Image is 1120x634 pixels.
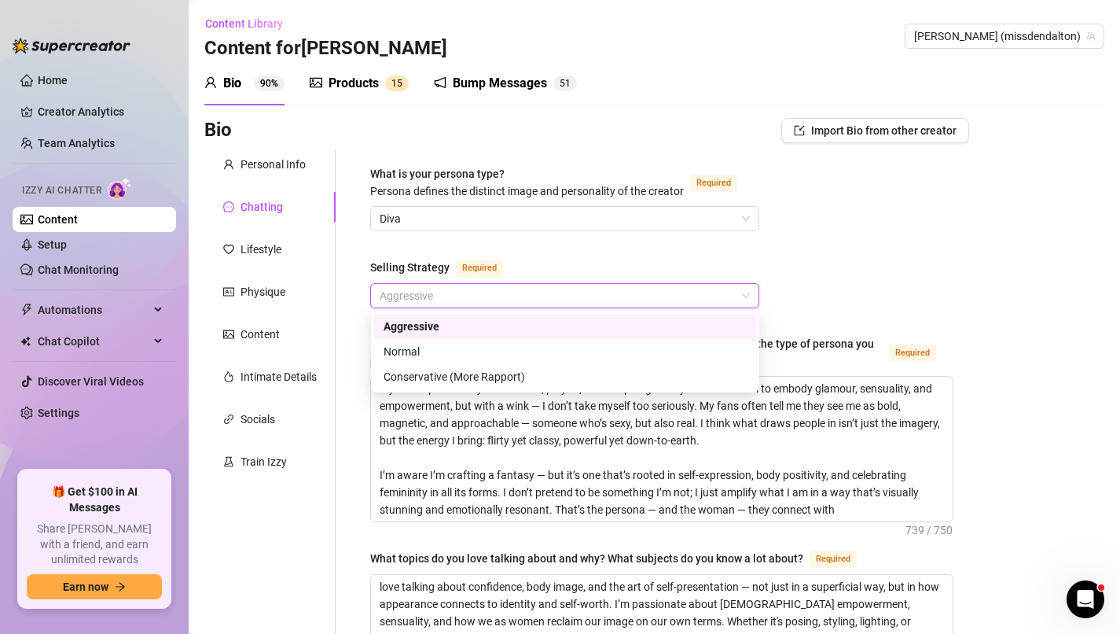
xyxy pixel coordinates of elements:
span: 5 [560,78,565,89]
div: Normal [384,343,747,360]
div: How would you describe your online personality? How do your fans see you or the type of persona y... [370,335,883,370]
span: 1 [391,78,397,89]
div: What topics do you love talking about and why? What subjects do you know a lot about? [370,550,803,567]
span: notification [434,76,446,89]
span: Share [PERSON_NAME] with a friend, and earn unlimited rewards [27,522,162,568]
a: Home [38,74,68,87]
span: user [204,76,217,89]
span: 5 [397,78,402,89]
span: link [223,414,234,425]
div: Physique [241,283,285,300]
a: Discover Viral Videos [38,375,144,388]
sup: 15 [385,76,409,91]
div: Socials [241,411,275,428]
div: Bio [223,74,241,93]
div: Intimate Details [241,368,317,385]
iframe: Intercom live chat [1067,581,1104,618]
span: Required [456,260,503,277]
span: fire [223,371,234,382]
div: Content [241,326,280,343]
button: Earn nowarrow-right [27,574,162,599]
span: 🎁 Get $100 in AI Messages [27,485,162,515]
span: import [794,125,805,136]
span: message [223,201,234,212]
a: Chat Monitoring [38,264,119,276]
textarea: How would you describe your online personality? How do your fans see you or the type of persona y... [371,377,953,522]
span: idcard [223,286,234,297]
div: Lifestyle [241,241,281,258]
span: Import Bio from other creator [811,124,957,137]
a: Creator Analytics [38,99,163,124]
span: Earn now [63,581,108,593]
label: Selling Strategy [370,258,520,277]
span: Aggressive [380,284,750,308]
span: user [223,159,234,170]
button: Content Library [204,11,296,36]
div: Selling Strategy [370,259,450,276]
div: Conservative (More Rapport) [384,368,747,385]
span: arrow-right [115,581,126,592]
span: Persona defines the distinct image and personality of the creator [370,185,684,197]
span: Diva [380,207,750,230]
span: team [1086,31,1096,41]
a: Settings [38,407,79,419]
span: thunderbolt [20,304,33,316]
img: logo-BBDzfeDw.svg [13,38,130,53]
span: Required [889,345,936,362]
a: Setup [38,238,67,251]
span: Denise (missdendalton) [914,24,1095,48]
span: heart [223,244,234,255]
img: AI Chatter [108,177,132,200]
h3: Content for [PERSON_NAME] [204,36,447,61]
sup: 51 [553,76,577,91]
span: Required [690,175,737,192]
div: Products [329,74,379,93]
span: picture [310,76,322,89]
span: picture [223,329,234,340]
span: Content Library [205,17,283,30]
a: Team Analytics [38,137,115,149]
div: Normal [374,339,756,364]
span: experiment [223,456,234,467]
sup: 90% [254,76,285,91]
div: Bump Messages [453,74,547,93]
span: Chat Copilot [38,329,149,354]
a: Content [38,213,78,226]
div: Aggressive [384,318,747,335]
span: 1 [565,78,571,89]
label: What topics do you love talking about and why? What subjects do you know a lot about? [370,549,874,568]
div: Conservative (More Rapport) [374,364,756,389]
span: Required [810,551,857,568]
span: Izzy AI Chatter [22,183,101,198]
div: Chatting [241,198,283,216]
button: Import Bio from other creator [781,118,969,143]
label: How would you describe your online personality? How do your fans see you or the type of persona y... [370,335,953,370]
span: Automations [38,297,149,323]
div: Train Izzy [241,453,287,470]
span: What is your persona type? [370,168,684,197]
img: Chat Copilot [20,336,31,347]
div: Aggressive [374,314,756,339]
div: Personal Info [241,156,306,173]
h3: Bio [204,118,232,143]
